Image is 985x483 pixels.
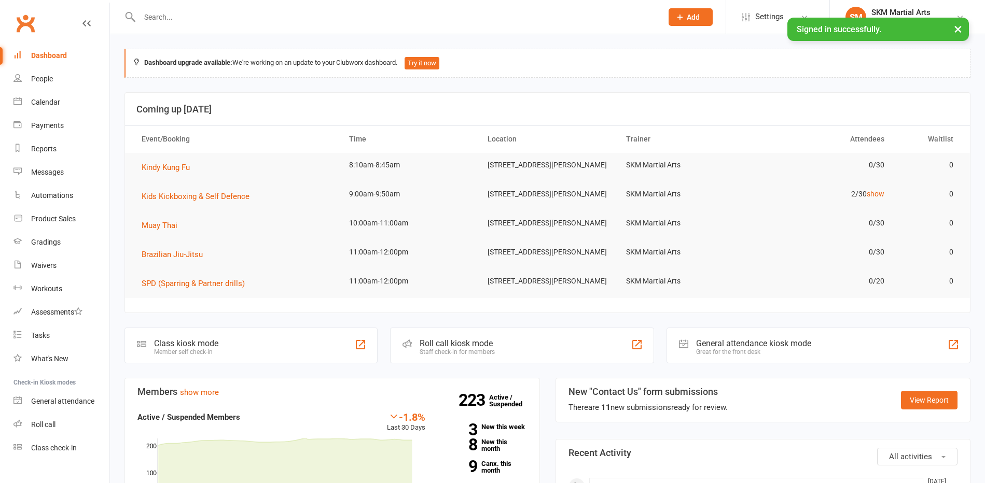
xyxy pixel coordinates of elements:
[901,391,958,409] a: View Report
[441,438,526,452] a: 8New this month
[617,182,755,206] td: SKM Martial Arts
[889,452,932,461] span: All activities
[12,10,38,36] a: Clubworx
[441,423,526,430] a: 3New this week
[142,192,249,201] span: Kids Kickboxing & Self Defence
[142,161,197,174] button: Kindy Kung Fu
[894,240,963,264] td: 0
[154,348,218,356] div: Member self check-in
[13,390,109,413] a: General attendance kiosk mode
[478,153,617,177] td: [STREET_ADDRESS][PERSON_NAME]
[13,436,109,460] a: Class kiosk mode
[617,211,755,235] td: SKM Martial Arts
[405,57,439,69] button: Try it now
[755,211,894,235] td: 0/30
[137,413,240,422] strong: Active / Suspended Members
[31,331,50,339] div: Tasks
[340,211,478,235] td: 10:00am-11:00am
[894,153,963,177] td: 0
[568,448,958,458] h3: Recent Activity
[894,182,963,206] td: 0
[180,388,219,397] a: show more
[478,269,617,293] td: [STREET_ADDRESS][PERSON_NAME]
[31,354,68,363] div: What's New
[144,59,232,66] strong: Dashboard upgrade available:
[31,444,77,452] div: Class check-in
[13,137,109,161] a: Reports
[755,126,894,152] th: Attendees
[31,397,94,405] div: General attendance
[13,413,109,436] a: Roll call
[142,279,245,288] span: SPD (Sparring & Partner drills)
[31,261,57,269] div: Waivers
[31,420,56,429] div: Roll call
[617,126,755,152] th: Trainer
[617,153,755,177] td: SKM Martial Arts
[31,121,64,130] div: Payments
[142,277,252,290] button: SPD (Sparring & Partner drills)
[31,215,76,223] div: Product Sales
[797,24,881,34] span: Signed in successfully.
[871,17,931,26] div: SKM Martial Arts
[13,207,109,231] a: Product Sales
[478,182,617,206] td: [STREET_ADDRESS][PERSON_NAME]
[13,324,109,347] a: Tasks
[13,301,109,324] a: Assessments
[31,168,64,176] div: Messages
[136,10,655,24] input: Search...
[13,277,109,301] a: Workouts
[340,126,478,152] th: Time
[340,153,478,177] td: 8:10am-8:45am
[13,161,109,184] a: Messages
[31,191,73,200] div: Automations
[755,182,894,206] td: 2/30
[13,231,109,254] a: Gradings
[31,285,62,293] div: Workouts
[441,459,477,474] strong: 9
[420,348,495,356] div: Staff check-in for members
[867,190,884,198] a: show
[894,269,963,293] td: 0
[136,104,959,115] h3: Coming up [DATE]
[568,401,728,414] div: There are new submissions ready for review.
[13,67,109,91] a: People
[877,448,958,465] button: All activities
[617,240,755,264] td: SKM Martial Arts
[441,422,477,437] strong: 3
[142,190,257,203] button: Kids Kickboxing & Self Defence
[441,437,477,452] strong: 8
[949,18,967,40] button: ×
[31,98,60,106] div: Calendar
[142,221,177,230] span: Muay Thai
[617,269,755,293] td: SKM Martial Arts
[13,347,109,371] a: What's New
[124,49,970,78] div: We're working on an update to your Clubworx dashboard.
[154,338,218,348] div: Class kiosk mode
[459,392,489,408] strong: 223
[568,387,728,397] h3: New "Contact Us" form submissions
[478,126,617,152] th: Location
[755,153,894,177] td: 0/30
[478,211,617,235] td: [STREET_ADDRESS][PERSON_NAME]
[137,387,527,397] h3: Members
[340,240,478,264] td: 11:00am-12:00pm
[669,8,713,26] button: Add
[13,91,109,114] a: Calendar
[13,184,109,207] a: Automations
[142,163,190,172] span: Kindy Kung Fu
[755,269,894,293] td: 0/20
[894,211,963,235] td: 0
[696,338,811,348] div: General attendance kiosk mode
[13,114,109,137] a: Payments
[894,126,963,152] th: Waitlist
[755,240,894,264] td: 0/30
[387,411,425,422] div: -1.8%
[420,338,495,348] div: Roll call kiosk mode
[845,7,866,27] div: SM
[31,238,61,246] div: Gradings
[755,5,784,29] span: Settings
[489,386,535,415] a: 223Active / Suspended
[31,145,57,153] div: Reports
[142,248,210,261] button: Brazilian Jiu-Jitsu
[132,126,340,152] th: Event/Booking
